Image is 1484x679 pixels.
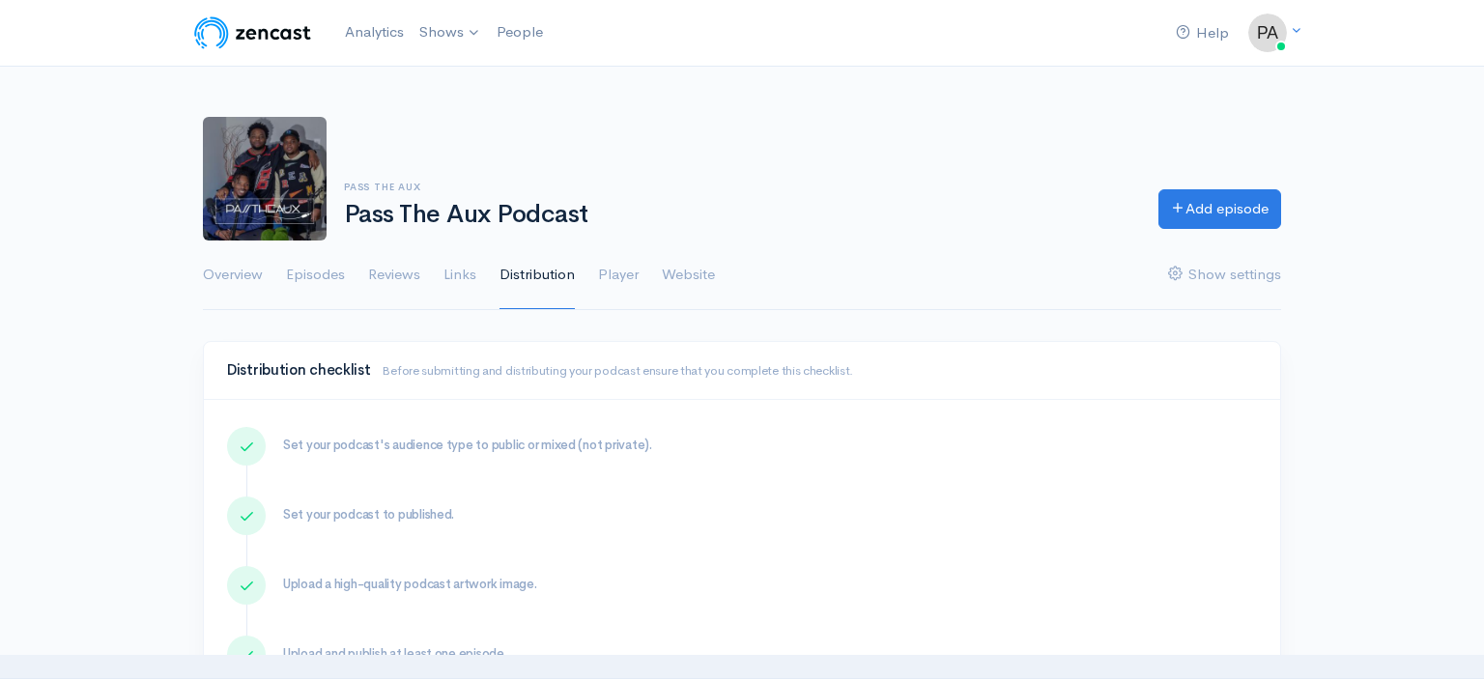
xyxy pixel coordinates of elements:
[227,362,1257,379] h4: Distribution checklist
[337,12,412,53] a: Analytics
[1168,240,1281,310] a: Show settings
[1248,14,1287,52] img: ...
[283,576,537,592] span: Upload a high-quality podcast artwork image.
[344,182,1135,192] h6: Pass The Aux
[283,645,507,662] span: Upload and publish at least one episode.
[382,362,853,379] small: Before submitting and distributing your podcast ensure that you complete this checklist.
[191,14,314,52] img: ZenCast Logo
[368,240,420,310] a: Reviews
[1168,13,1237,54] a: Help
[286,240,345,310] a: Episodes
[489,12,551,53] a: People
[203,240,263,310] a: Overview
[662,240,715,310] a: Website
[344,201,1135,229] h1: Pass The Aux Podcast
[499,240,575,310] a: Distribution
[598,240,639,310] a: Player
[443,240,476,310] a: Links
[283,506,454,523] span: Set your podcast to published.
[1158,189,1281,229] a: Add episode
[283,437,652,453] span: Set your podcast's audience type to public or mixed (not private).
[412,12,489,54] a: Shows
